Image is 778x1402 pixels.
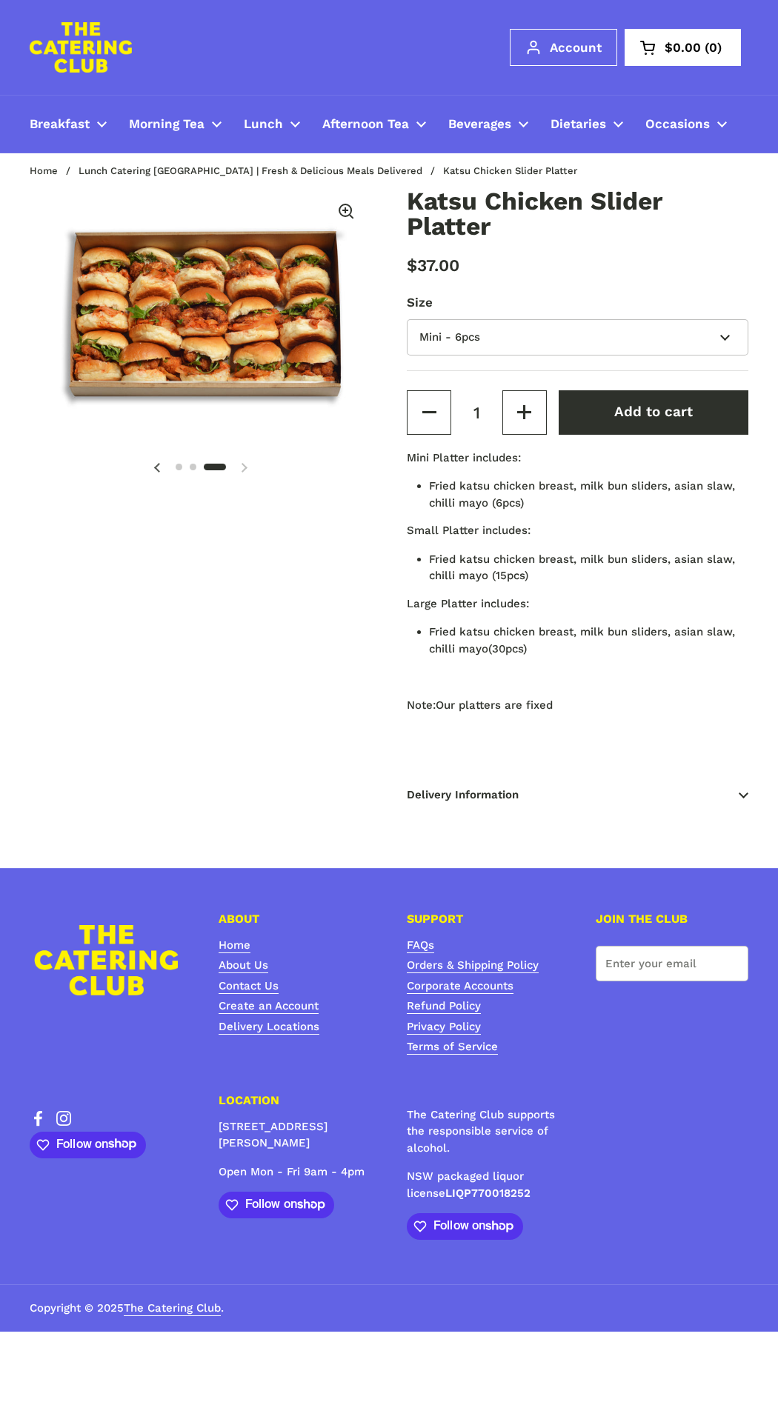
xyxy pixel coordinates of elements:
[19,107,118,141] a: Breakfast
[445,1186,531,1200] strong: LIQP770018252
[129,116,205,133] span: Morning Tea
[443,166,577,176] span: Katsu Chicken Slider Platter
[244,116,283,133] span: Lunch
[665,41,701,54] span: $0.00
[551,116,606,133] span: Dietaries
[66,166,70,176] span: /
[596,913,749,925] h4: JOIN THE CLUB
[30,116,90,133] span: Breakfast
[429,479,735,510] span: Fried katsu chicken breast, milk bun sliders, asian slaw, chilli mayo (6pcs)
[407,1106,560,1157] p: The Catering Club supports the responsible service of alcohol.
[233,107,311,141] a: Lunch
[30,166,592,176] nav: breadcrumbs
[30,165,58,176] a: Home
[124,1301,221,1316] a: The Catering Club
[219,999,319,1014] a: Create an Account
[614,404,693,420] span: Add to cart
[430,166,435,176] span: /
[407,979,513,994] a: Corporate Accounts
[407,913,560,925] h4: SUPPORT
[711,946,748,982] button: Submit
[219,913,372,925] h4: ABOUT
[448,116,511,133] span: Beverages
[634,107,738,141] a: Occasions
[219,1095,372,1106] h4: LOCATION
[559,390,748,435] button: Add to cart
[407,958,539,973] a: Orders & Shipping Policy
[701,41,725,54] span: 0
[407,698,436,712] i: Note:
[437,107,539,141] a: Beverages
[436,698,553,712] span: Our platters are fixed
[407,772,748,818] span: Delivery Information
[30,189,371,445] img: Katsu Chicken Slider Platter
[219,938,250,953] a: Home
[407,189,748,238] h1: Katsu Chicken Slider Platter
[596,946,749,982] input: Enter your email
[407,1168,560,1201] p: NSW packaged liquor license
[407,293,748,312] label: Size
[407,1020,481,1035] a: Privacy Policy
[407,1040,498,1055] a: Terms of Service
[429,625,735,655] span: Fried katsu chicken breast, milk bun sliders, asian slaw, chilli mayo
[118,107,233,141] a: Morning Tea
[407,256,459,275] span: $37.00
[645,116,710,133] span: Occasions
[219,958,268,973] a: About Us
[502,390,547,435] button: Increase quantity
[219,1020,319,1035] a: Delivery Locations
[539,107,634,141] a: Dietaries
[488,642,523,655] span: (30pcs
[219,979,279,994] a: Contact Us
[407,597,529,610] b: Large Platter includes:
[429,553,735,583] span: Fried katsu chicken breast, milk bun sliders, asian slaw, chilli mayo (15pcs)
[429,625,735,655] span: )
[79,165,422,176] a: Lunch Catering [GEOGRAPHIC_DATA] | Fresh & Delicious Meals Delivered
[407,451,521,464] b: Mini Platter includes:
[510,29,617,66] a: Account
[311,107,437,141] a: Afternoon Tea
[407,390,451,435] button: Decrease quantity
[407,524,531,537] b: Small Platter includes:
[407,938,434,953] a: FAQs
[407,999,481,1014] a: Refund Policy
[30,1300,224,1317] span: Copyright © 2025 .
[30,22,132,73] img: The Catering Club
[219,1164,372,1181] p: Open Mon - Fri 9am - 4pm
[219,1118,372,1152] p: [STREET_ADDRESS][PERSON_NAME]
[322,116,409,133] span: Afternoon Tea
